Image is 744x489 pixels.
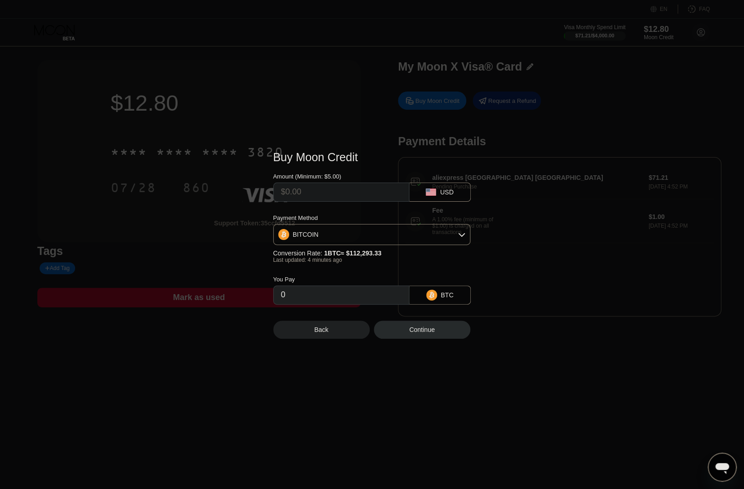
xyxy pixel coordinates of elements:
[273,321,370,339] div: Back
[293,231,319,238] div: BITCOIN
[273,250,470,257] div: Conversion Rate:
[273,214,470,221] div: Payment Method
[273,276,409,283] div: You Pay
[441,291,454,299] div: BTC
[314,326,328,333] div: Back
[708,453,737,482] iframe: Przycisk umożliwiający otwarcie okna komunikatora
[273,151,471,164] div: Buy Moon Credit
[281,183,402,201] input: $0.00
[440,188,454,196] div: USD
[273,173,409,180] div: Amount (Minimum: $5.00)
[324,250,382,257] span: 1 BTC ≈ $112,293.33
[273,257,470,263] div: Last updated: 4 minutes ago
[274,225,470,244] div: BITCOIN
